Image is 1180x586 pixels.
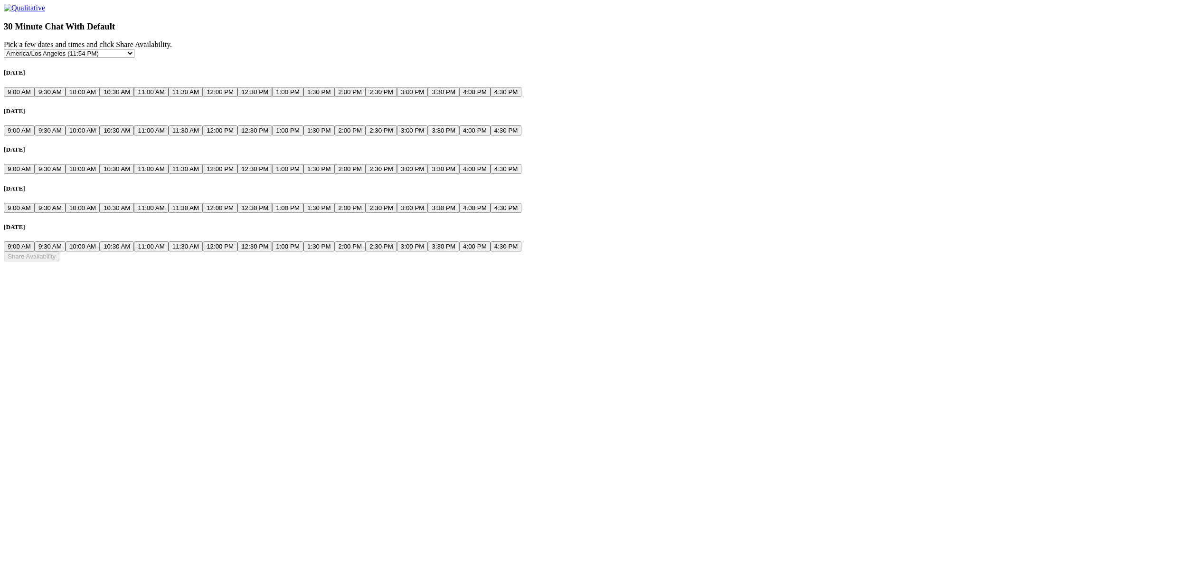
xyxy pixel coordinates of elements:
button: 3:30 PM [428,87,459,97]
button: 4:30 PM [491,87,522,97]
button: 1:00 PM [272,164,303,174]
button: 2:30 PM [366,164,397,174]
button: 11:00 AM [134,203,168,213]
button: 10:30 AM [100,241,134,251]
button: Share Availability [4,251,59,261]
h5: [DATE] [4,223,1176,231]
button: 11:00 AM [134,164,168,174]
h5: [DATE] [4,107,1176,115]
button: 2:30 PM [366,241,397,251]
button: 2:30 PM [366,125,397,135]
button: 12:30 PM [237,241,272,251]
button: 12:00 PM [203,164,237,174]
h3: 30 Minute Chat With Default [4,21,1176,32]
button: 10:30 AM [100,125,134,135]
button: 9:30 AM [35,125,66,135]
button: 4:30 PM [491,125,522,135]
button: 9:00 AM [4,164,35,174]
button: 2:00 PM [335,203,366,213]
button: 12:00 PM [203,87,237,97]
button: 11:30 AM [169,203,203,213]
button: 9:30 AM [35,87,66,97]
button: 2:30 PM [366,87,397,97]
div: Pick a few dates and times and click Share Availability. [4,40,1176,49]
button: 1:30 PM [303,241,335,251]
button: 11:00 AM [134,87,168,97]
button: 1:00 PM [272,125,303,135]
button: 11:00 AM [134,241,168,251]
button: 9:00 AM [4,125,35,135]
button: 3:00 PM [397,203,428,213]
button: 11:30 AM [169,125,203,135]
button: 1:00 PM [272,87,303,97]
button: 12:00 PM [203,203,237,213]
button: 3:00 PM [397,87,428,97]
button: 11:00 AM [134,125,168,135]
button: 11:30 AM [169,241,203,251]
h5: [DATE] [4,69,1176,77]
button: 12:00 PM [203,241,237,251]
button: 1:00 PM [272,203,303,213]
button: 10:00 AM [66,203,100,213]
button: 1:30 PM [303,125,335,135]
button: 12:30 PM [237,164,272,174]
button: 2:00 PM [335,164,366,174]
button: 3:00 PM [397,125,428,135]
button: 1:30 PM [303,87,335,97]
button: 2:00 PM [335,87,366,97]
h5: [DATE] [4,185,1176,192]
button: 10:00 AM [66,125,100,135]
button: 1:30 PM [303,203,335,213]
button: 3:30 PM [428,164,459,174]
button: 12:30 PM [237,87,272,97]
button: 2:00 PM [335,241,366,251]
button: 3:30 PM [428,125,459,135]
button: 12:00 PM [203,125,237,135]
button: 3:00 PM [397,164,428,174]
button: 4:00 PM [459,87,491,97]
button: 10:30 AM [100,164,134,174]
button: 2:30 PM [366,203,397,213]
button: 10:00 AM [66,241,100,251]
button: 4:00 PM [459,203,491,213]
button: 4:00 PM [459,125,491,135]
button: 11:30 AM [169,164,203,174]
button: 4:30 PM [491,164,522,174]
button: 9:00 AM [4,203,35,213]
button: 9:30 AM [35,164,66,174]
button: 9:00 AM [4,241,35,251]
button: 10:00 AM [66,164,100,174]
button: 4:00 PM [459,241,491,251]
button: 10:00 AM [66,87,100,97]
button: 3:00 PM [397,241,428,251]
button: 12:30 PM [237,125,272,135]
button: 9:00 AM [4,87,35,97]
button: 12:30 PM [237,203,272,213]
button: 4:00 PM [459,164,491,174]
button: 1:30 PM [303,164,335,174]
button: 3:30 PM [428,241,459,251]
h5: [DATE] [4,146,1176,154]
button: 4:30 PM [491,203,522,213]
button: 11:30 AM [169,87,203,97]
button: 3:30 PM [428,203,459,213]
button: 9:30 AM [35,203,66,213]
button: 4:30 PM [491,241,522,251]
img: Qualitative [4,4,45,12]
button: 9:30 AM [35,241,66,251]
button: 1:00 PM [272,241,303,251]
button: 10:30 AM [100,87,134,97]
button: 10:30 AM [100,203,134,213]
button: 2:00 PM [335,125,366,135]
